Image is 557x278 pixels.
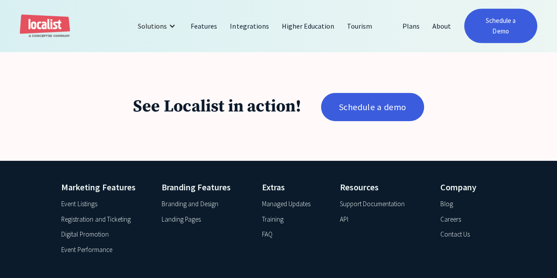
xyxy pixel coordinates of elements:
a: Careers [440,215,461,225]
a: Registration and Ticketing [61,215,131,225]
a: Tourism [341,15,379,37]
a: Training [262,215,284,225]
h4: Branding Features [162,181,251,194]
a: home [20,15,70,38]
h4: Extras [262,181,329,194]
h4: Company [440,181,496,194]
a: API [340,215,348,225]
div: Solutions [138,21,167,31]
a: Higher Education [276,15,341,37]
a: Branding and Design [162,199,218,209]
a: Integrations [224,15,275,37]
a: Contact Us [440,230,469,240]
a: Event Listings [61,199,97,209]
a: FAQ [262,230,273,240]
h4: Resources [340,181,429,194]
a: Digital Promotion [61,230,109,240]
a: Schedule a demo [321,93,424,121]
a: Event Performance [61,245,112,255]
a: Plans [396,15,426,37]
a: Blog [440,199,453,209]
h1: See Localist in action! [133,96,301,118]
h4: Marketing Features [61,181,150,194]
a: Managed Updates [262,199,310,209]
a: About [426,15,457,37]
a: Schedule a Demo [464,9,537,43]
a: Landing Pages [162,215,201,225]
a: Support Documentation [340,199,405,209]
a: Features [184,15,224,37]
div: Solutions [131,15,184,37]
